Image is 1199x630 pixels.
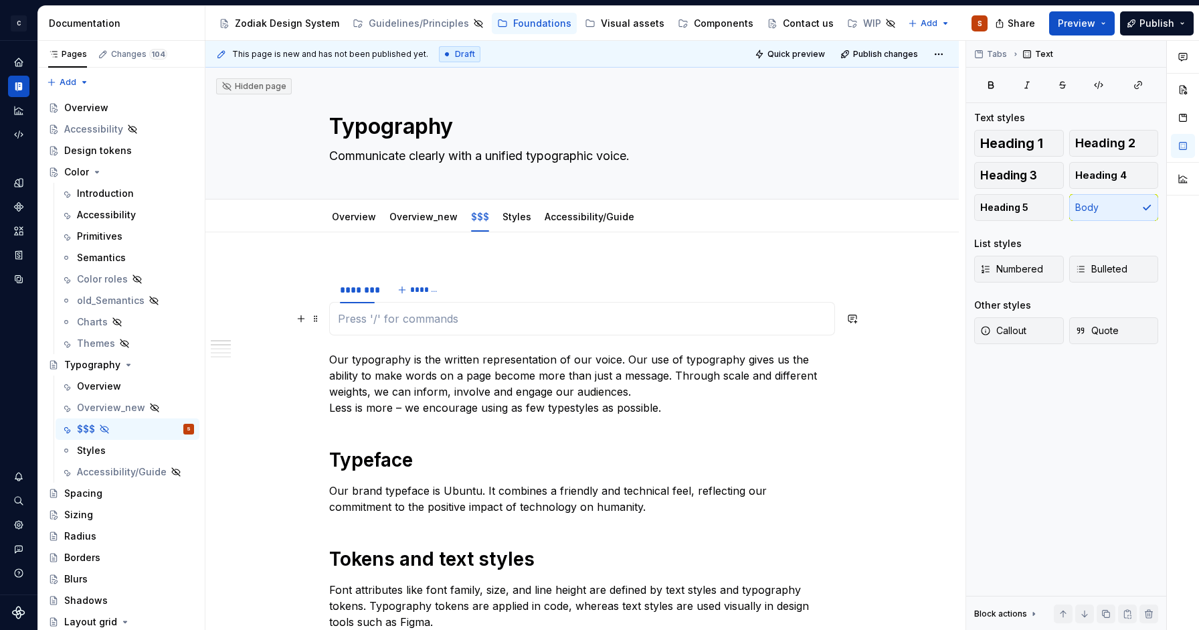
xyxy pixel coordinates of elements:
[8,124,29,145] a: Code automation
[974,609,1027,619] div: Block actions
[56,290,199,311] a: old_Semantics
[77,251,126,264] div: Semantics
[329,448,835,472] h1: Typeface
[767,49,825,60] span: Quick preview
[77,315,108,329] div: Charts
[56,440,199,461] a: Styles
[332,211,376,222] a: Overview
[8,220,29,242] a: Assets
[8,514,29,536] a: Settings
[327,110,832,143] textarea: Typography
[213,10,901,37] div: Page tree
[329,483,835,515] p: Our brand typeface is Ubuntu. It combines a friendly and technical feel, reflecting our commitmen...
[1049,11,1115,35] button: Preview
[974,605,1039,623] div: Block actions
[513,17,571,30] div: Foundations
[987,49,1007,60] span: Tabs
[43,73,93,92] button: Add
[64,358,120,372] div: Typography
[213,13,345,34] a: Zodiak Design System
[1008,17,1035,30] span: Share
[43,547,199,568] a: Borders
[347,13,489,34] a: Guidelines/Principles
[545,211,634,222] a: Accessibility/Guide
[8,466,29,487] button: Notifications
[1075,137,1135,150] span: Heading 2
[77,187,134,200] div: Introduction
[64,530,96,543] div: Radius
[43,140,199,161] a: Design tokens
[751,45,831,64] button: Quick preview
[492,13,577,34] a: Foundations
[502,211,531,222] a: Styles
[978,18,982,29] div: S
[12,606,25,619] svg: Supernova Logo
[8,490,29,511] button: Search ⌘K
[694,17,753,30] div: Components
[980,262,1043,276] span: Numbered
[43,568,199,590] a: Blurs
[77,294,145,307] div: old_Semantics
[8,52,29,73] div: Home
[43,526,199,547] a: Radius
[369,17,469,30] div: Guidelines/Principles
[384,202,463,230] div: Overview_new
[974,256,1064,283] button: Numbered
[56,333,199,354] a: Themes
[904,14,954,33] button: Add
[56,247,199,268] a: Semantics
[64,123,123,136] div: Accessibility
[1069,130,1159,157] button: Heading 2
[1069,317,1159,344] button: Quote
[980,324,1026,337] span: Callout
[497,202,537,230] div: Styles
[327,145,832,167] textarea: Communicate clearly with a unified typographic voice.
[601,17,664,30] div: Visual assets
[77,465,167,479] div: Accessibility/Guide
[43,354,199,376] a: Typography
[980,137,1043,150] span: Heading 1
[77,422,95,436] div: $$$
[579,13,670,34] a: Visual assets
[8,244,29,266] a: Storybook stories
[1075,262,1127,276] span: Bulleted
[43,161,199,183] a: Color
[77,444,106,457] div: Styles
[539,202,640,230] div: Accessibility/Guide
[970,45,1013,64] button: Tabs
[64,615,117,629] div: Layout grid
[8,196,29,218] a: Components
[466,202,494,230] div: $$$
[8,538,29,560] button: Contact support
[64,594,108,607] div: Shadows
[1069,162,1159,189] button: Heading 4
[77,401,145,414] div: Overview_new
[329,351,835,416] p: Our typography is the written representation of our voice. Our use of typography gives us the abi...
[783,17,834,30] div: Contact us
[56,461,199,483] a: Accessibility/Guide
[988,11,1044,35] button: Share
[974,194,1064,221] button: Heading 5
[672,13,759,34] a: Components
[974,299,1031,312] div: Other styles
[56,397,199,418] a: Overview_new
[235,17,339,30] div: Zodiak Design System
[77,380,121,393] div: Overview
[974,130,1064,157] button: Heading 1
[1069,256,1159,283] button: Bulleted
[77,337,115,350] div: Themes
[1120,11,1194,35] button: Publish
[64,551,100,564] div: Borders
[11,15,27,31] div: C
[64,144,132,157] div: Design tokens
[221,81,286,92] div: Hidden page
[761,13,839,34] a: Contact us
[327,202,381,230] div: Overview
